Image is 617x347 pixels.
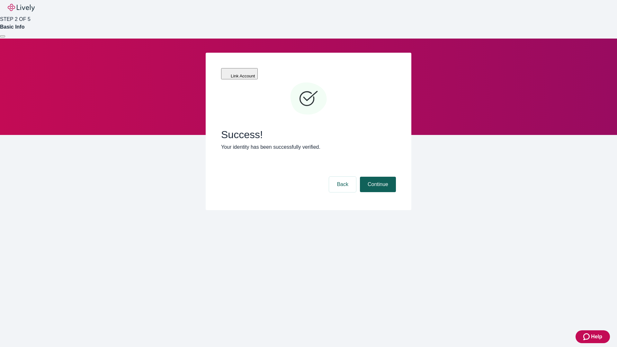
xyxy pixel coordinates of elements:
img: Lively [8,4,35,12]
button: Back [329,177,356,192]
span: Help [591,333,602,341]
svg: Checkmark icon [289,80,328,118]
button: Zendesk support iconHelp [576,330,610,343]
button: Link Account [221,68,258,79]
svg: Zendesk support icon [583,333,591,341]
p: Your identity has been successfully verified. [221,143,396,151]
span: Success! [221,129,396,141]
button: Continue [360,177,396,192]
